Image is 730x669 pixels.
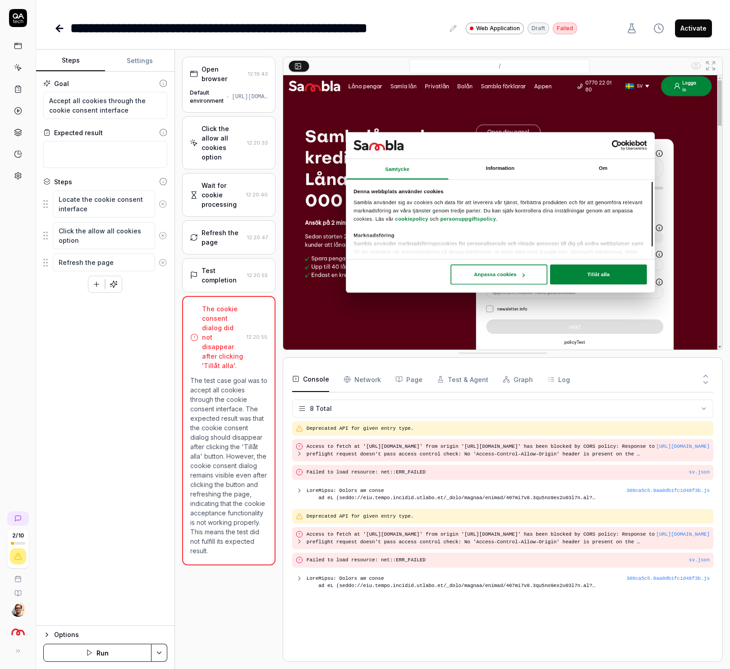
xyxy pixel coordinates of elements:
[689,556,710,564] button: sv.json
[11,602,25,617] img: 704fe57e-bae9-4a0d-8bcb-c4203d9f0bb2.jpeg
[307,469,710,476] pre: Failed to load resource: net::ERR_FAILED
[344,367,381,392] button: Network
[155,254,170,272] button: Remove step
[307,556,710,564] pre: Failed to load resource: net::ERR_FAILED
[43,222,167,250] div: Suggestions
[10,624,26,640] img: Sambla Logo
[54,177,72,187] div: Steps
[307,531,656,546] pre: Access to fetch at '[URL][DOMAIN_NAME]' from origin '[URL][DOMAIN_NAME]' has been blocked by CORS...
[7,511,29,526] a: New conversation
[54,79,69,88] div: Goal
[202,304,243,370] div: The cookie consent dialog did not disappear after clicking 'Tillåt alla'.
[689,59,703,73] button: Show all interative elements
[155,195,170,213] button: Remove step
[4,583,32,597] a: Documentation
[547,367,570,392] button: Log
[36,50,105,72] button: Steps
[503,367,533,392] button: Graph
[43,644,152,662] button: Run
[626,487,710,495] button: 309ca5c5.9aa0db1fc1d48f3b.js
[43,629,167,640] button: Options
[626,575,710,583] button: 309ca5c5.9aa0db1fc1d48f3b.js
[202,266,243,285] div: Test completion
[466,22,524,34] a: Web Application
[202,228,243,247] div: Refresh the page
[307,575,626,590] pre: LoreMipsu: Dolors am conse ad eL (seddo://eiu.tempo.incidid.utlabo.et/_dolo/magnaa/enimad/407mi7v...
[190,89,224,105] div: Default environment
[54,128,103,137] div: Expected result
[648,19,670,37] button: View version history
[105,50,174,72] button: Settings
[190,376,267,555] p: The test case goal was to accept all cookies through the cookie consent interface. The expected r...
[248,71,268,77] time: 12:19:43
[155,227,170,245] button: Remove step
[283,75,722,350] img: Screenshot
[4,617,32,642] button: Sambla Logo
[4,568,32,583] a: Book a call with us
[232,93,268,101] div: [URL][DOMAIN_NAME]
[202,64,244,83] div: Open browser
[43,253,167,272] div: Suggestions
[202,124,243,162] div: Click the allow all cookies option
[247,334,267,340] time: 12:20:55
[703,59,718,73] button: Open in full screen
[675,19,712,37] button: Activate
[656,531,710,538] button: [URL][DOMAIN_NAME]
[689,469,710,476] button: sv.json
[247,234,268,241] time: 12:20:47
[307,487,626,502] pre: LoreMipsu: Dolors am conse ad eL (seddo://eiu.tempo.incidid.utlabo.et/_dolo/magnaa/enimad/407mi7v...
[292,367,329,392] button: Console
[476,24,520,32] span: Web Application
[247,140,268,146] time: 12:20:33
[656,443,710,451] button: [URL][DOMAIN_NAME]
[528,23,549,34] div: Draft
[307,513,710,520] pre: Deprecated API for given entry type.
[12,533,24,538] span: 2 / 10
[437,367,488,392] button: Test & Agent
[553,23,577,34] div: Failed
[43,190,167,218] div: Suggestions
[246,191,268,198] time: 12:20:40
[202,181,243,209] div: Wait for cookie processing
[307,443,656,458] pre: Access to fetch at '[URL][DOMAIN_NAME]' from origin '[URL][DOMAIN_NAME]' has been blocked by CORS...
[54,629,167,640] div: Options
[307,425,710,432] pre: Deprecated API for given entry type.
[247,272,268,278] time: 12:20:55
[395,367,422,392] button: Page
